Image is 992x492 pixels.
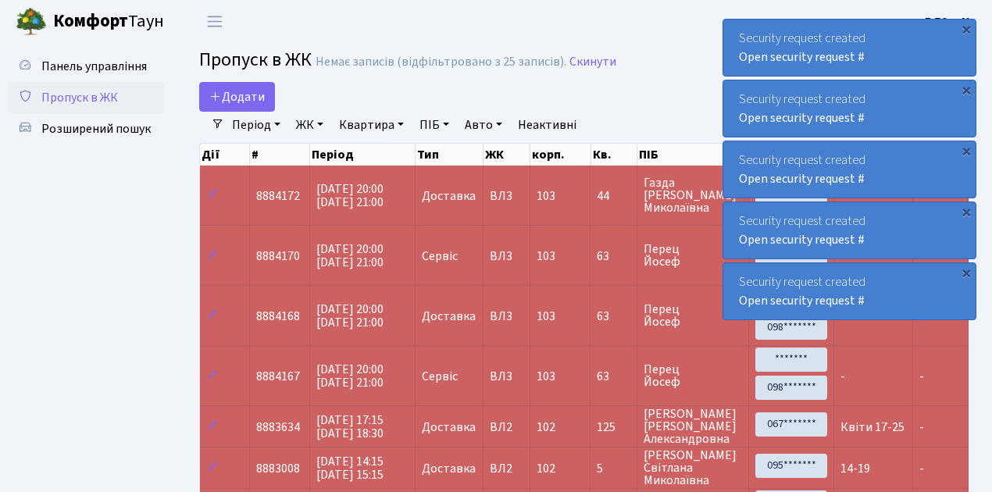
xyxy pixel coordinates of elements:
[537,368,555,385] span: 103
[199,82,275,112] a: Додати
[256,419,300,436] span: 8883634
[739,109,865,127] a: Open security request #
[925,13,973,30] b: ВЛ2 -. К.
[490,250,523,262] span: ВЛ3
[422,190,476,202] span: Доставка
[459,112,508,138] a: Авто
[316,241,384,271] span: [DATE] 20:00 [DATE] 21:00
[41,58,147,75] span: Панель управління
[739,170,865,187] a: Open security request #
[919,460,924,477] span: -
[723,20,976,76] div: Security request created
[16,6,47,37] img: logo.png
[199,46,312,73] span: Пропуск в ЖК
[840,419,905,436] span: Квіти 17-25
[490,462,523,475] span: ВЛ2
[597,250,630,262] span: 63
[591,144,637,166] th: Кв.
[256,187,300,205] span: 8884172
[723,80,976,137] div: Security request created
[597,190,630,202] span: 44
[512,112,583,138] a: Неактивні
[53,9,164,35] span: Таун
[490,370,523,383] span: ВЛ3
[316,55,566,70] div: Немає записів (відфільтровано з 25 записів).
[490,421,523,433] span: ВЛ2
[569,55,616,70] a: Скинути
[739,48,865,66] a: Open security request #
[256,308,300,325] span: 8884168
[537,419,555,436] span: 102
[484,144,530,166] th: ЖК
[422,421,476,433] span: Доставка
[200,144,250,166] th: Дії
[422,310,476,323] span: Доставка
[316,453,384,483] span: [DATE] 14:15 [DATE] 15:15
[422,370,458,383] span: Сервіс
[840,368,845,385] span: -
[958,265,974,280] div: ×
[8,113,164,144] a: Розширений пошук
[316,412,384,442] span: [DATE] 17:15 [DATE] 18:30
[416,144,484,166] th: Тип
[919,419,924,436] span: -
[597,370,630,383] span: 63
[316,180,384,211] span: [DATE] 20:00 [DATE] 21:00
[316,361,384,391] span: [DATE] 20:00 [DATE] 21:00
[195,9,234,34] button: Переключити навігацію
[333,112,410,138] a: Квартира
[8,51,164,82] a: Панель управління
[958,204,974,219] div: ×
[422,250,458,262] span: Сервіс
[537,460,555,477] span: 102
[644,449,743,487] span: [PERSON_NAME] Світлана Миколаївна
[723,202,976,258] div: Security request created
[644,176,743,214] span: Газда [PERSON_NAME] Миколаївна
[840,460,870,477] span: 14-19
[958,82,974,98] div: ×
[530,144,591,166] th: корп.
[8,82,164,113] a: Пропуск в ЖК
[53,9,128,34] b: Комфорт
[739,292,865,309] a: Open security request #
[644,408,743,445] span: [PERSON_NAME] [PERSON_NAME] Александровна
[290,112,330,138] a: ЖК
[644,243,743,268] span: Перец Йосеф
[256,248,300,265] span: 8884170
[597,310,630,323] span: 63
[925,12,973,31] a: ВЛ2 -. К.
[422,462,476,475] span: Доставка
[209,88,265,105] span: Додати
[597,462,630,475] span: 5
[413,112,455,138] a: ПІБ
[919,368,924,385] span: -
[256,460,300,477] span: 8883008
[723,263,976,319] div: Security request created
[739,231,865,248] a: Open security request #
[310,144,416,166] th: Період
[537,248,555,265] span: 103
[490,190,523,202] span: ВЛ3
[41,89,118,106] span: Пропуск в ЖК
[958,21,974,37] div: ×
[250,144,310,166] th: #
[256,368,300,385] span: 8884167
[637,144,750,166] th: ПІБ
[41,120,151,137] span: Розширений пошук
[537,308,555,325] span: 103
[723,141,976,198] div: Security request created
[644,303,743,328] span: Перец Йосеф
[316,301,384,331] span: [DATE] 20:00 [DATE] 21:00
[958,143,974,159] div: ×
[226,112,287,138] a: Період
[537,187,555,205] span: 103
[490,310,523,323] span: ВЛ3
[644,363,743,388] span: Перец Йосеф
[597,421,630,433] span: 125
